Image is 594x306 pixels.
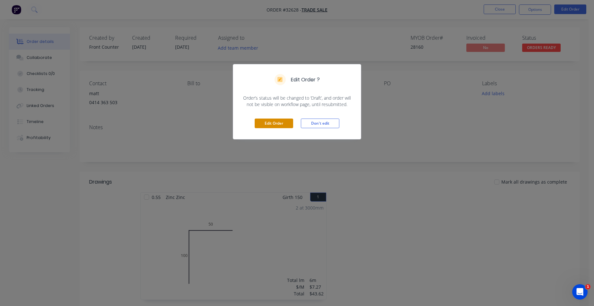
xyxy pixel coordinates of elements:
[291,76,320,84] h5: Edit Order ?
[255,119,293,128] button: Edit Order
[572,284,588,300] iframe: Intercom live chat
[585,284,590,289] span: 1
[241,95,353,108] span: Order’s status will be changed to ‘Draft’, and order will not be visible on workflow page, until ...
[301,119,339,128] button: Don't edit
